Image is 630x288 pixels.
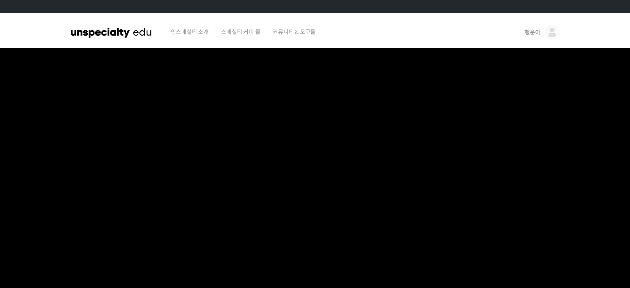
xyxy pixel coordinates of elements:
a: 스페셜티 커피 몰 [217,17,265,48]
span: 커뮤니티 & 도구들 [273,16,316,48]
a: 행운아 [524,17,559,48]
span: 스페셜티 커피 몰 [221,16,261,48]
a: 언스페셜티 소개 [167,17,213,48]
span: 언스페셜티 소개 [171,16,209,48]
a: 커뮤니티 & 도구들 [268,17,320,48]
span: 행운아 [524,29,540,36]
